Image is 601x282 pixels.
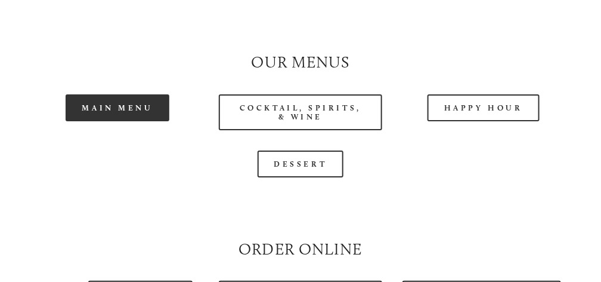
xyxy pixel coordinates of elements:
[36,238,565,260] h2: Order Online
[36,51,565,73] h2: Our Menus
[66,94,170,121] a: Main Menu
[219,94,382,130] a: Cocktail, Spirits, & Wine
[427,94,540,121] a: Happy Hour
[258,151,344,177] a: Dessert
